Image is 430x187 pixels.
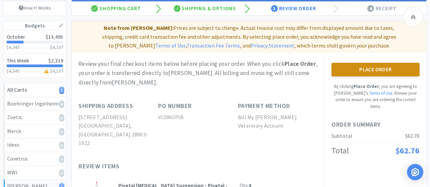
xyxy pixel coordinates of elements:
[6,34,25,39] h2: October
[7,86,27,93] strong: All Carts
[59,114,64,121] i: 0
[59,169,64,177] i: 0
[52,44,63,50] span: 4,107
[160,2,249,15] div: Shipping & Options
[4,30,66,54] a: October$13,495$4,045$4,107
[4,83,66,97] a: All Carts1
[238,113,317,130] h2: Bill My [PERSON_NAME] Veterinary Account
[4,138,66,152] a: Idexx0
[331,83,419,110] p: By clicking , you are agreeing to [PERSON_NAME]'s . Review your order to ensure you are ordering ...
[7,127,63,136] div: Merck
[59,155,64,163] i: 0
[158,101,192,111] h1: PO Number
[7,154,63,163] div: Covetrus
[354,83,379,89] strong: Place Order
[59,87,64,94] i: 1
[7,99,63,108] div: Boehringer Ingelheim
[331,63,419,76] button: Place Order
[238,101,290,111] h1: Payment Method
[59,142,64,149] i: 0
[104,24,173,31] strong: Note from [PERSON_NAME]:
[249,2,338,15] div: Review Order
[4,97,66,111] a: Boehringer Ingelheim0
[331,120,419,130] h1: Order Summary
[331,144,349,157] div: Total
[52,68,63,74] span: 4,107
[338,2,426,15] div: Receipt
[4,152,66,166] a: Covetrus0
[369,90,392,96] a: Terms of Use
[187,42,240,49] a: Transaction Fee Terms
[79,113,158,122] h2: [STREET_ADDRESS]
[74,24,424,50] p: Prices are subject to change. Actual Invoice cost may differ from displayed amount due to taxes, ...
[50,45,63,50] h3: $
[285,60,316,68] strong: Place Order
[405,132,419,139] span: $62.76
[251,42,294,49] a: Privacy Statement
[79,162,282,171] h1: Review Items
[59,128,64,135] i: 0
[7,113,63,122] div: Zoetis
[72,2,160,15] div: Shopping Cart
[7,141,63,149] div: Idexx
[331,132,352,141] div: Subtotal
[155,42,186,49] a: Terms of Use
[4,54,66,77] a: This Week$2,319$4,045$4,107
[4,166,66,180] a: MWI0
[43,69,64,73] h3: $
[4,21,66,30] h1: Budgets
[59,100,64,108] i: 0
[407,164,423,180] div: Open Intercom Messenger
[4,125,66,138] a: Merck0
[6,44,20,50] span: $4,045
[6,58,29,63] h2: This Week
[4,1,66,14] a: How It Works
[79,121,158,148] h2: [GEOGRAPHIC_DATA], [GEOGRAPHIC_DATA] 28803-1922
[79,59,317,87] div: Review your final checkout items below before placing your order. When you click , your order is ...
[79,101,133,111] h1: Shipping Address
[271,5,278,12] span: 3
[46,34,63,40] span: $13,495
[48,57,63,64] span: $2,319
[395,145,419,156] span: $62.76
[4,111,66,125] a: Zoetis0
[7,168,63,177] div: MWI
[6,68,20,74] span: $4,045
[158,113,238,122] h2: VC0MOPIB
[367,5,374,12] span: 4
